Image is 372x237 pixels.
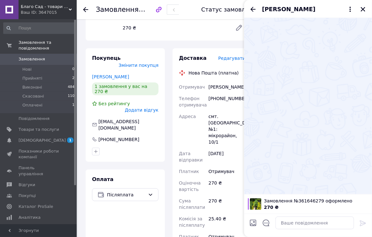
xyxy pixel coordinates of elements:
span: 2 [72,75,74,81]
span: Адреса [179,114,196,119]
div: 1 замовлення у вас на 270 ₴ [92,83,159,95]
span: 110 [68,93,74,99]
span: Сума післяплати [179,198,205,210]
span: Доставка [179,55,207,61]
span: Аналітика [19,215,41,220]
div: 25.40 ₴ [207,213,247,231]
div: Ваш ID: 3647015 [21,10,77,15]
a: Редагувати [233,21,245,34]
span: Виконані [22,84,42,90]
div: 270 ₴ [207,195,247,213]
span: Прийняті [22,75,42,81]
span: [PERSON_NAME] [262,5,315,13]
button: [PERSON_NAME] [262,5,354,13]
span: 270 ₴ [264,205,279,210]
img: 6274123809_w100_h100_el-kanadskaya-konika.jpg [250,198,261,210]
span: Комісія за післяплату [179,216,205,228]
a: [PERSON_NAME] [92,74,129,79]
div: Нова Пошта (платна) [187,70,240,76]
span: Оціночна вартість [179,180,201,192]
div: Повернутися назад [83,6,88,13]
span: Замовлення та повідомлення [19,40,77,51]
span: Платник [179,169,199,174]
span: Панель управління [19,165,59,177]
div: [PHONE_NUMBER] [207,93,247,111]
span: Змінити покупця [119,63,159,68]
span: Показники роботи компанії [19,148,59,160]
span: Відгуки [19,182,35,188]
span: Покупці [19,193,36,199]
span: Додати відгук [125,107,159,113]
div: Статус замовлення [201,6,260,13]
button: Закрити [359,5,367,13]
span: 484 [68,84,74,90]
span: Отримувач [179,84,205,90]
span: Післяплата [107,191,145,198]
div: [PHONE_NUMBER] [98,136,140,143]
span: Дата відправки [179,151,203,162]
button: Назад [249,5,257,13]
span: Замовлення [96,6,139,13]
span: Благо Сад - товари для саду [21,4,69,10]
div: [DATE] [207,148,247,166]
div: 270 ₴ [207,177,247,195]
span: 0 [72,67,74,72]
span: Телефон отримувача [179,96,207,107]
span: Покупець [92,55,121,61]
span: Оплата [92,176,113,182]
button: Відкрити шаблони відповідей [262,219,270,227]
div: [PERSON_NAME] [207,81,247,93]
span: 1 [67,138,74,143]
span: Оплачені [22,102,43,108]
span: Замовлення №361646279 оформлено [264,198,368,204]
div: Отримувач [207,166,247,177]
span: 1 [72,102,74,108]
span: Повідомлення [19,116,50,122]
span: Каталог ProSale [19,204,53,209]
input: Пошук [3,22,75,34]
span: [DEMOGRAPHIC_DATA] [19,138,66,143]
div: смт. [GEOGRAPHIC_DATA], №1: мікрорайон, 10/1 [207,111,247,148]
span: Скасовані [22,93,44,99]
span: [EMAIL_ADDRESS][DOMAIN_NAME] [98,119,139,130]
div: 270 ₴ [120,23,230,32]
span: Без рейтингу [98,101,130,106]
span: Товари та послуги [19,127,59,132]
span: Редагувати [218,56,245,61]
span: Нові [22,67,32,72]
span: Замовлення [19,56,45,62]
